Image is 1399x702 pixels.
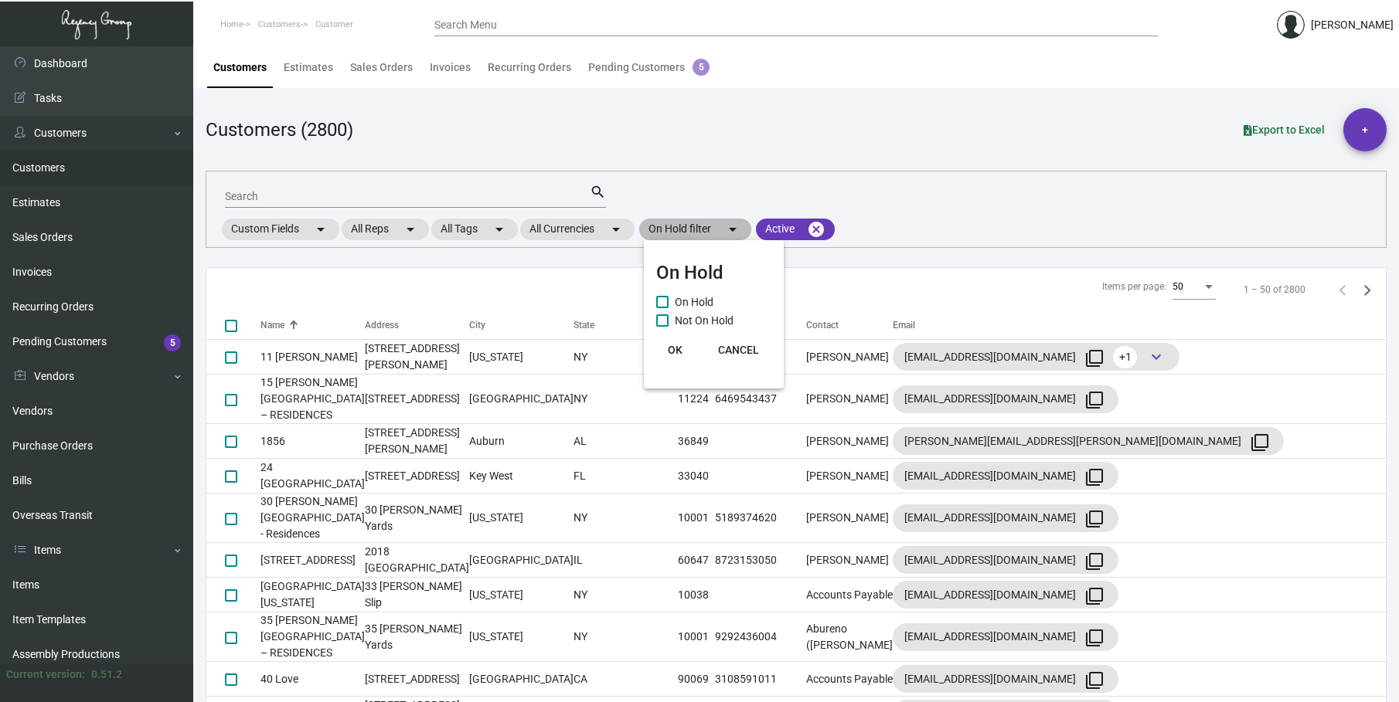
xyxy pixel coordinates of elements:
[706,336,771,364] button: CANCEL
[656,259,771,287] mat-card-title: On Hold
[650,336,699,364] button: OK
[6,666,85,683] div: Current version:
[91,666,122,683] div: 0.51.2
[668,344,682,356] span: OK
[718,344,759,356] span: CANCEL
[675,293,713,311] span: On Hold
[675,311,734,330] span: Not On Hold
